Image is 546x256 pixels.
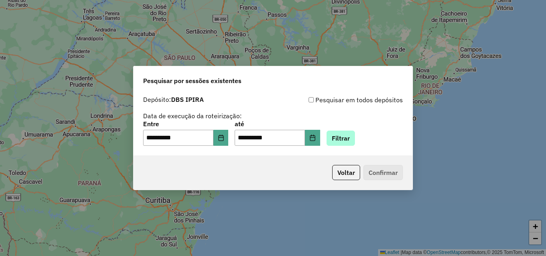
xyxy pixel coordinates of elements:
[213,130,229,146] button: Choose Date
[143,111,242,121] label: Data de execução da roteirização:
[143,119,228,129] label: Entre
[143,95,204,104] label: Depósito:
[143,76,241,85] span: Pesquisar por sessões existentes
[327,131,355,146] button: Filtrar
[273,95,403,105] div: Pesquisar em todos depósitos
[332,165,360,180] button: Voltar
[171,95,204,103] strong: DBS IPIRA
[235,119,320,129] label: até
[305,130,320,146] button: Choose Date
